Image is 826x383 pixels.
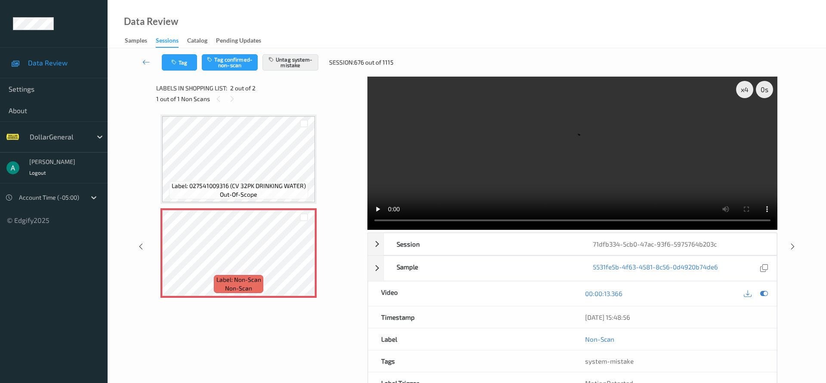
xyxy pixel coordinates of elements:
span: Label: 027541009316 (CV 32PK DRINKING WATER) [172,182,306,190]
div: Pending Updates [216,36,261,47]
div: Label [368,328,573,350]
div: Video [368,281,573,306]
div: Session [384,233,580,255]
span: Session: [329,58,354,67]
span: Label: Non-Scan [216,275,261,284]
div: Sample [384,256,580,281]
button: Untag system-mistake [262,54,318,71]
span: Labels in shopping list: [156,84,227,93]
div: Samples [125,36,147,47]
div: x 4 [736,81,753,98]
span: 2 out of 2 [230,84,256,93]
a: Pending Updates [216,35,270,47]
button: Tag [162,54,197,71]
a: 5531fe5b-4f63-4581-8c56-0d4920b74de6 [593,263,718,274]
div: 71dfb334-5cb0-47ac-93f6-5975764b203c [580,233,777,255]
a: Samples [125,35,156,47]
div: Session71dfb334-5cb0-47ac-93f6-5975764b203c [368,233,777,255]
div: Tags [368,350,573,372]
a: Non-Scan [585,335,614,343]
div: Sample5531fe5b-4f63-4581-8c56-0d4920b74de6 [368,256,777,281]
div: [DATE] 15:48:56 [585,313,764,321]
div: Sessions [156,36,179,48]
a: 00:00:13.366 [585,289,623,298]
div: 0 s [756,81,773,98]
span: out-of-scope [220,190,257,199]
div: Timestamp [368,306,573,328]
a: Sessions [156,35,187,48]
button: Tag confirmed-non-scan [202,54,258,71]
div: Catalog [187,36,207,47]
a: Catalog [187,35,216,47]
span: system-mistake [585,357,634,365]
div: 1 out of 1 Non Scans [156,93,361,104]
span: 676 out of 1115 [354,58,394,67]
span: non-scan [225,284,252,293]
div: Data Review [124,17,178,26]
